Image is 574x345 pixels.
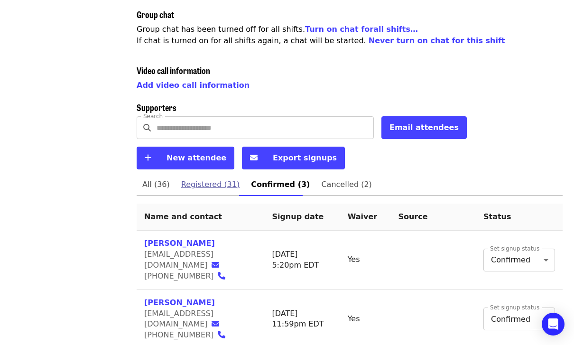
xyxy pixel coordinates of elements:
a: Cancelled (2) [315,173,377,196]
a: Turn on chat forall shifts… [305,25,418,34]
span: Supporters [137,101,176,113]
div: Open Intercom Messenger [542,313,565,336]
i: phone icon [218,330,225,339]
th: Waiver [340,204,391,231]
span: All (36) [142,178,170,191]
span: [EMAIL_ADDRESS][DOMAIN_NAME] [144,250,213,270]
a: [PERSON_NAME] [144,298,215,307]
span: Export signups [273,153,337,162]
a: [PERSON_NAME] [144,239,215,248]
span: [EMAIL_ADDRESS][DOMAIN_NAME] [144,309,213,329]
th: Name and contact [137,204,264,231]
span: Group chat [137,8,174,20]
a: All (36) [137,173,176,196]
i: envelope icon [212,319,219,328]
span: Group chat has been turned off for all shifts . If chat is turned on for all shifts again, a chat... [137,25,505,45]
div: Confirmed [483,249,555,271]
label: Set signup status [490,246,539,252]
span: Registered (31) [181,178,240,191]
i: envelope icon [250,153,258,162]
i: plus icon [145,153,151,162]
span: New attendee [167,153,226,162]
span: Cancelled (2) [321,178,371,191]
th: Signup date [264,204,340,231]
input: Search [157,116,374,139]
th: Source [390,204,476,231]
td: Yes [340,231,391,290]
a: phone icon [218,271,231,280]
a: Confirmed (3) [245,173,315,196]
span: Video call information [137,64,210,76]
i: search icon [143,123,151,132]
button: Never turn on chat for this shift [369,35,505,47]
label: Search [143,113,163,119]
a: envelope icon [212,319,225,328]
a: phone icon [218,330,231,339]
a: Add video call information [137,81,250,90]
span: Status [483,212,511,221]
span: Confirmed (3) [251,178,310,191]
i: phone icon [218,271,225,280]
span: Email attendees [389,123,459,132]
button: New attendee [137,147,234,169]
button: Email attendees [381,116,467,139]
span: [PHONE_NUMBER] [144,330,214,339]
button: Export signups [242,147,345,169]
i: envelope icon [212,261,219,270]
label: Set signup status [490,305,539,310]
a: Registered (31) [176,173,245,196]
div: Confirmed [483,308,555,330]
span: [PHONE_NUMBER] [144,271,214,280]
a: envelope icon [212,261,225,270]
td: [DATE] 5:20pm EDT [264,231,340,290]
